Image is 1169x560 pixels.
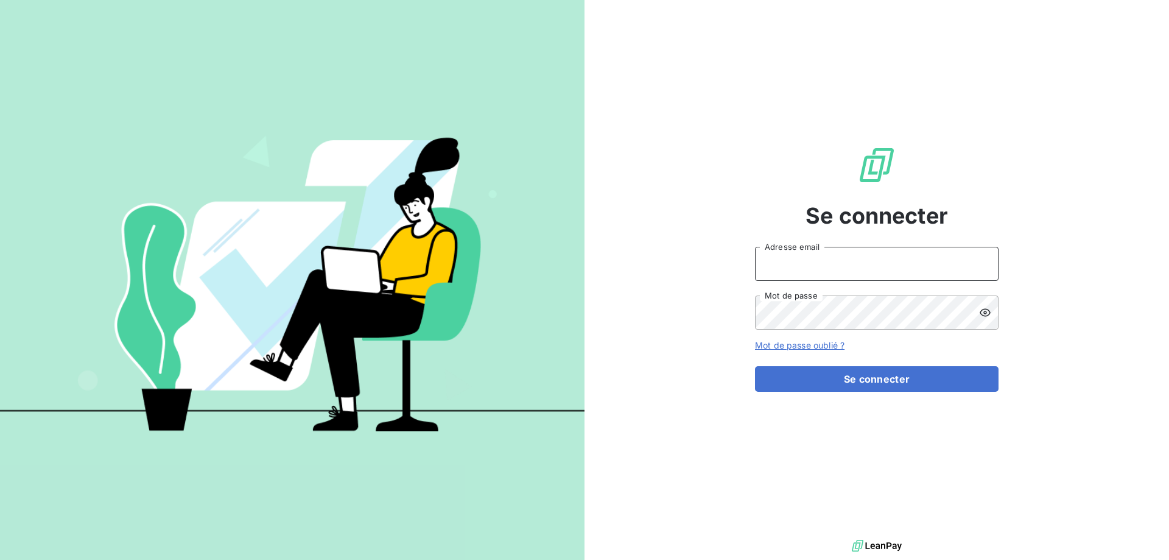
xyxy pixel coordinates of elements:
img: Logo LeanPay [857,146,896,185]
img: logo [852,537,902,555]
input: placeholder [755,247,999,281]
a: Mot de passe oublié ? [755,340,844,350]
button: Se connecter [755,366,999,392]
span: Se connecter [806,199,948,232]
